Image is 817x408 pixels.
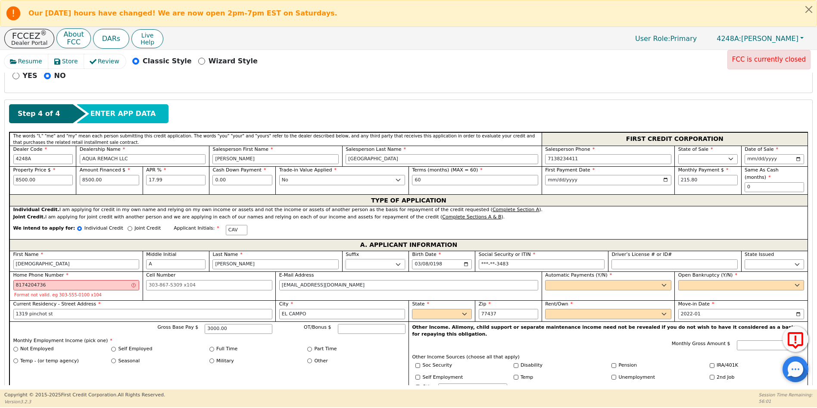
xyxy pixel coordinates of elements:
[423,383,436,391] label: Other
[745,252,774,257] span: State Issued
[56,28,90,49] button: AboutFCC
[41,29,47,37] sup: ®
[13,272,69,278] span: Home Phone Number
[212,252,242,257] span: Last Name
[14,293,138,297] p: Format not valid. eg 303-555-0100 x104
[131,29,163,48] a: LiveHelp
[732,56,806,63] span: FCC is currently closed
[146,280,272,290] input: 303-867-5309 x104
[13,214,45,220] strong: Joint Credit.
[279,167,337,173] span: Trade-in Value Applied
[4,392,165,399] p: Copyright © 2015- 2025 First Credit Corporation.
[4,29,54,48] button: FCCEZ®Dealer Portal
[216,346,237,353] label: Full Time
[90,109,156,119] span: ENTER APP DATA
[209,56,258,66] p: Wizard Style
[412,252,441,257] span: Birth Date
[23,71,37,81] p: YES
[759,392,813,398] p: Session Time Remaining:
[619,362,637,369] label: Pension
[84,225,123,232] p: Individual Credit
[13,252,44,257] span: First Name
[493,207,539,212] u: Complete Section A
[678,301,714,307] span: Move-in Date
[216,358,234,365] label: Military
[627,30,705,47] a: User Role:Primary
[626,134,723,145] span: FIRST CREDIT CORPORATION
[9,132,542,146] div: The words "I," "me" and "my" mean each person submitting this credit application. The words "you"...
[11,40,47,46] p: Dealer Portal
[745,167,779,180] span: Same As Cash (months)
[759,398,813,405] p: 56:01
[13,207,59,212] strong: Individual Credit.
[13,337,405,345] p: Monthly Employment Income (pick one)
[63,39,84,46] p: FCC
[545,154,671,165] input: 303-867-5309 x104
[93,29,129,49] button: DARs
[118,358,140,365] label: Seasonal
[415,375,420,380] input: Y/N
[479,252,535,257] span: Social Security or ITIN
[717,34,741,43] span: 4248A:
[479,309,538,319] input: 90210
[4,54,49,69] button: Resume
[710,363,714,368] input: Y/N
[346,252,359,257] span: Suffix
[63,31,84,38] p: About
[545,301,573,307] span: Rent/Own
[11,31,47,40] p: FCCEZ
[611,363,616,368] input: Y/N
[4,399,165,405] p: Version 3.2.3
[545,272,612,278] span: Automatic Payments (Y/N)
[545,167,595,173] span: First Payment Date
[20,346,53,353] label: Not Employed
[678,146,713,152] span: State of Sale
[28,9,337,17] b: Our [DATE] hours have changed! We are now open 2pm-7pm EST on Saturdays.
[412,354,805,361] p: Other Income Sources (choose all that apply)
[174,225,219,231] span: Applicant Initials:
[146,167,166,173] span: APR %
[514,363,518,368] input: Y/N
[13,167,56,173] span: Property Price $
[212,146,273,152] span: Salesperson First Name
[627,30,705,47] p: Primary
[140,32,154,39] span: Live
[745,154,804,165] input: YYYY-MM-DD
[611,375,616,380] input: Y/N
[140,39,154,46] span: Help
[801,0,817,18] button: Close alert
[710,375,714,380] input: Y/N
[545,146,595,152] span: Salesperson Phone
[118,392,165,398] span: All Rights Reserved.
[717,362,738,369] label: IRA/401K
[708,32,813,45] button: 4248A:[PERSON_NAME]
[360,240,457,251] span: A. APPLICANT INFORMATION
[13,301,101,307] span: Current Residency - Street Address
[146,175,206,185] input: xx.xx%
[13,206,805,214] div: I am applying for credit in my own name and relying on my own income or assets and not the income...
[146,272,175,278] span: Cell Number
[412,324,805,338] p: Other Income. Alimony, child support or separate maintenance income need not be revealed if you d...
[304,324,331,330] span: OT/Bonus $
[521,362,543,369] label: Disability
[442,214,501,220] u: Complete Sections A & B
[635,34,670,43] span: User Role :
[611,252,672,257] span: Driver’s License # or ID#
[619,374,655,381] label: Unemployment
[134,225,161,232] p: Joint Credit
[479,301,491,307] span: Zip
[48,54,84,69] button: Store
[13,146,47,152] span: Dealer Code
[423,374,463,381] label: Self Employment
[783,326,808,352] button: Report Error to FCC
[514,375,518,380] input: Y/N
[479,259,605,270] input: 000-00-0000
[678,309,805,319] input: YYYY-MM-DD
[415,363,420,368] input: Y/N
[678,167,729,173] span: Monthly Payment $
[118,346,153,353] label: Self Employed
[678,272,737,278] span: Open Bankruptcy (Y/N)
[146,252,176,257] span: Middle Initial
